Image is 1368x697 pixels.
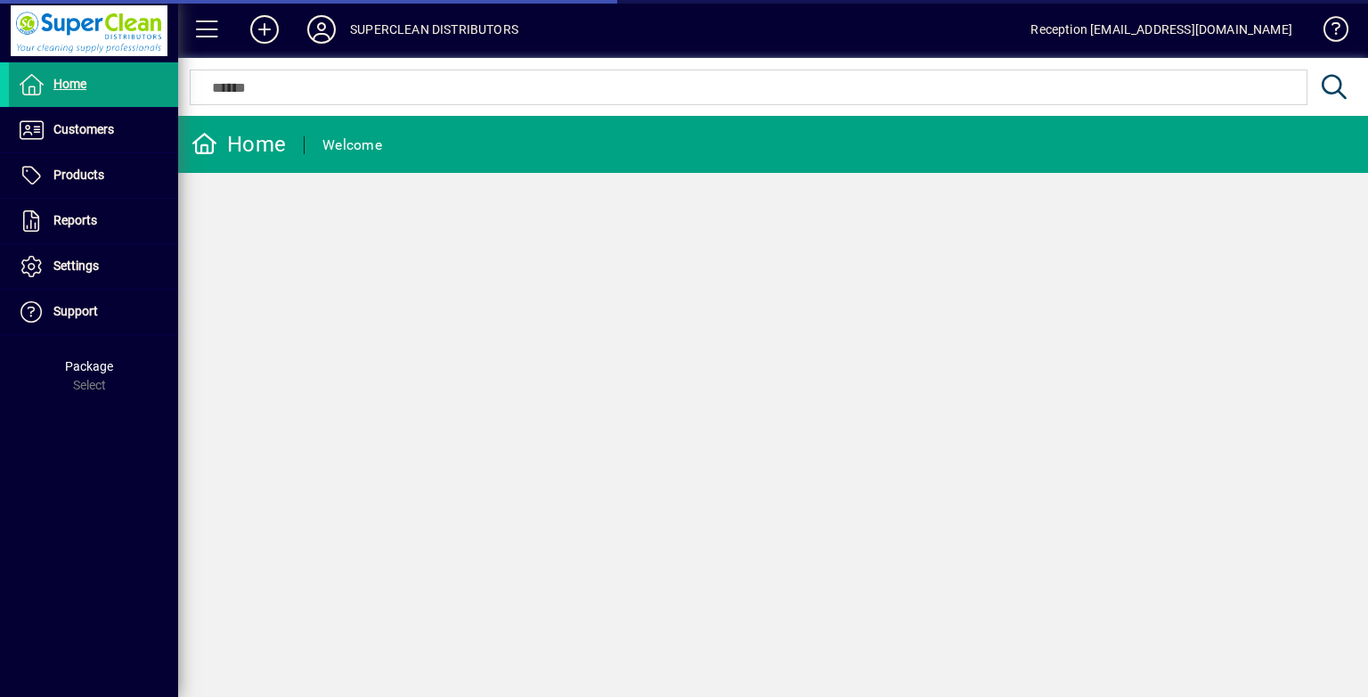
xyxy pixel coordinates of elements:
a: Support [9,290,178,334]
button: Profile [293,13,350,45]
button: Add [236,13,293,45]
span: Settings [53,258,99,273]
a: Products [9,153,178,198]
div: Welcome [322,131,382,160]
span: Support [53,304,98,318]
div: Home [191,130,286,159]
span: Products [53,168,104,182]
span: Home [53,77,86,91]
span: Reports [53,213,97,227]
a: Knowledge Base [1310,4,1346,61]
a: Reports [9,199,178,243]
div: Reception [EMAIL_ADDRESS][DOMAIN_NAME] [1030,15,1292,44]
a: Customers [9,108,178,152]
span: Package [65,359,113,373]
div: SUPERCLEAN DISTRIBUTORS [350,15,518,44]
a: Settings [9,244,178,289]
span: Customers [53,122,114,136]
